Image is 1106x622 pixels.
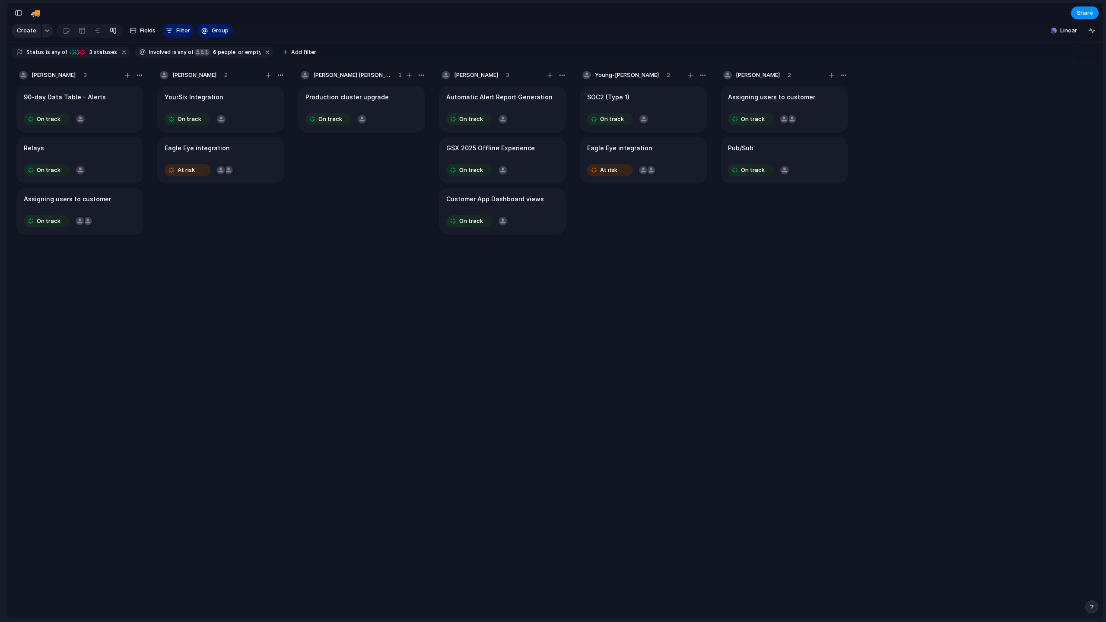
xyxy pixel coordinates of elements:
[721,137,848,184] div: Pub/SubOn track
[165,92,223,102] h1: YourSix Integration
[197,24,233,38] button: Group
[585,112,635,126] button: On track
[12,24,41,38] button: Create
[50,48,67,56] span: any of
[171,48,195,57] button: isany of
[580,86,707,133] div: SOC2 (Type 1)On track
[303,112,353,126] button: On track
[83,71,87,79] span: 3
[210,48,235,56] span: people
[398,71,402,79] span: 1
[587,143,652,153] h1: Eagle Eye integration
[1047,24,1081,37] button: Linear
[291,48,316,56] span: Add filter
[46,48,50,56] span: is
[162,112,213,126] button: On track
[68,48,119,57] button: 3 statuses
[17,26,36,35] span: Create
[446,92,553,102] h1: Automatic Alert Report Generation
[16,86,143,133] div: 90-day Data Table - AlertsOn track
[126,24,159,38] button: Fields
[157,86,284,133] div: YourSix IntegrationOn track
[29,6,42,20] button: 🚚
[728,92,815,102] h1: Assigning users to customer
[24,143,44,153] h1: Relays
[210,49,218,55] span: 6
[165,143,230,153] h1: Eagle Eye integration
[446,194,544,204] h1: Customer App Dashboard views
[37,115,60,124] span: On track
[318,115,342,124] span: On track
[24,194,111,204] h1: Assigning users to customer
[298,86,425,133] div: Production cluster upgradeOn track
[600,115,624,124] span: On track
[459,217,483,225] span: On track
[224,71,228,79] span: 2
[177,48,194,56] span: any of
[439,137,566,184] div: GSX 2025 Offline ExperienceOn track
[595,71,659,79] span: Young-[PERSON_NAME]
[22,214,72,228] button: On track
[16,188,143,235] div: Assigning users to customerOn track
[446,143,535,153] h1: GSX 2025 Offline Experience
[1077,9,1093,17] span: Share
[22,112,72,126] button: On track
[600,166,617,175] span: At risk
[32,71,76,79] span: [PERSON_NAME]
[172,48,177,56] span: is
[726,112,776,126] button: On track
[22,163,72,177] button: On track
[37,166,60,175] span: On track
[667,71,670,79] span: 2
[313,71,391,79] span: [PERSON_NAME] [PERSON_NAME]
[87,48,117,56] span: statuses
[741,166,765,175] span: On track
[726,163,776,177] button: On track
[31,7,40,19] div: 🚚
[162,163,213,177] button: At risk
[454,71,498,79] span: [PERSON_NAME]
[459,166,483,175] span: On track
[44,48,69,57] button: isany of
[87,49,94,55] span: 3
[172,71,216,79] span: [PERSON_NAME]
[506,71,509,79] span: 3
[37,217,60,225] span: On track
[212,26,229,35] span: Group
[736,71,780,79] span: [PERSON_NAME]
[439,86,566,133] div: Automatic Alert Report GenerationOn track
[439,188,566,235] div: Customer App Dashboard viewsOn track
[237,48,261,56] span: or empty
[194,48,262,57] button: 6 peopleor empty
[580,137,707,184] div: Eagle Eye integrationAt risk
[149,48,171,56] span: Involved
[444,163,494,177] button: On track
[459,115,483,124] span: On track
[278,46,321,58] button: Add filter
[26,48,44,56] span: Status
[176,26,190,35] span: Filter
[585,163,635,177] button: At risk
[305,92,389,102] h1: Production cluster upgrade
[721,86,848,133] div: Assigning users to customerOn track
[24,92,106,102] h1: 90-day Data Table - Alerts
[788,71,791,79] span: 2
[1060,26,1077,35] span: Linear
[140,26,156,35] span: Fields
[162,24,194,38] button: Filter
[741,115,765,124] span: On track
[16,137,143,184] div: RelaysOn track
[178,115,201,124] span: On track
[728,143,753,153] h1: Pub/Sub
[157,137,284,184] div: Eagle Eye integrationAt risk
[444,112,494,126] button: On track
[587,92,629,102] h1: SOC2 (Type 1)
[444,214,494,228] button: On track
[1071,6,1099,19] button: Share
[178,166,195,175] span: At risk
